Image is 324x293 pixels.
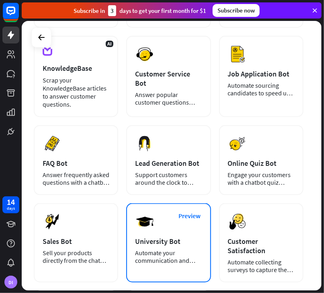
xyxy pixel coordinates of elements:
div: Job Application Bot [228,69,295,78]
span: AI [106,41,113,47]
div: Subscribe now [213,4,260,17]
div: Lead Generation Bot [135,159,202,168]
div: FAQ Bot [43,159,109,168]
div: Answer popular customer questions 24/7. [135,91,202,106]
div: Customer Satisfaction [228,237,295,255]
a: 14 days [2,196,19,213]
div: Engage your customers with a chatbot quiz tailored to your needs. [228,171,295,186]
div: days [7,206,15,211]
button: Open LiveChat chat widget [6,3,31,27]
div: 3 [108,5,116,16]
div: Support customers around the clock to boost sales. [135,171,202,186]
div: Automate sourcing candidates to speed up your hiring process. [228,82,295,97]
div: Sales Bot [43,237,109,246]
div: Answer frequently asked questions with a chatbot and save your time. [43,171,109,186]
button: Preview [174,208,206,223]
div: Subscribe in days to get your first month for $1 [74,5,206,16]
div: Automate your communication and admission process. [135,249,202,264]
div: DI [4,276,17,289]
div: KnowledgeBase [43,64,109,73]
div: Customer Service Bot [135,69,202,88]
div: 14 [7,198,15,206]
div: Scrap your KnowledgeBase articles to answer customer questions. [43,76,109,108]
div: Automate collecting surveys to capture the voice and opinions of your customers. [228,258,295,274]
div: University Bot [135,237,202,246]
div: Online Quiz Bot [228,159,295,168]
div: Sell your products directly from the chat window [43,249,109,264]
